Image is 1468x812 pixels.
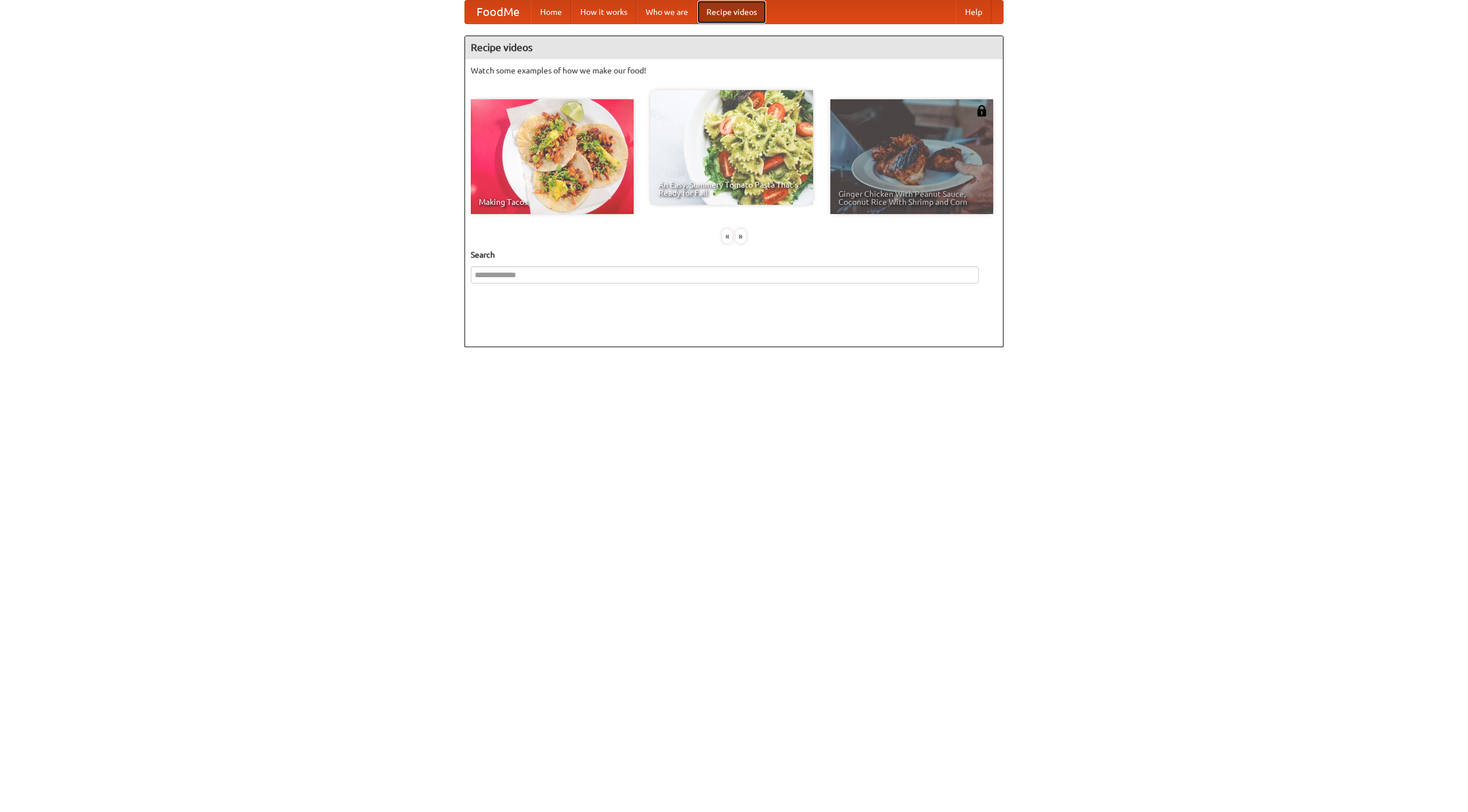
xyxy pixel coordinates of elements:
a: Help [956,1,991,24]
span: Making Tacos [479,198,626,206]
a: Home [531,1,571,24]
h4: Recipe videos [465,36,1003,59]
a: FoodMe [465,1,531,24]
img: 483408.png [976,105,987,116]
div: » [736,229,746,243]
p: Watch some examples of how we make our food! [471,65,997,76]
h5: Search [471,249,997,261]
a: Who we are [637,1,697,24]
div: « [722,229,732,243]
span: An Easy, Summery Tomato Pasta That's Ready for Fall [658,181,805,197]
a: How it works [571,1,637,24]
a: Recipe videos [697,1,766,24]
a: Making Tacos [471,99,634,214]
a: An Easy, Summery Tomato Pasta That's Ready for Fall [650,90,813,205]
